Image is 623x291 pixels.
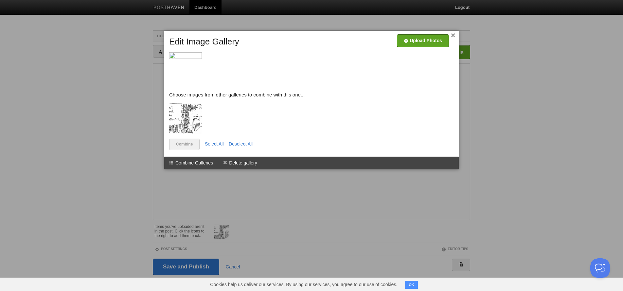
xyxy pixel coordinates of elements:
[205,141,224,146] a: Select All
[164,157,218,169] li: Combine Galleries
[169,37,239,46] h5: Edit Image Gallery
[405,281,418,289] button: OK
[204,278,404,291] span: Cookies help us deliver our services. By using our services, you agree to our use of cookies.
[169,92,456,98] h5: Choose images from other galleries to combine with this one...
[451,34,455,37] a: ×
[169,52,202,85] img: thumb_1752849715803.jpeg
[218,157,262,169] li: Delete gallery
[590,258,610,278] iframe: Help Scout Beacon - Open
[169,102,202,135] img: thumb_Im-not-delusional_wide.jpg
[229,141,253,146] a: Deselect All
[169,139,200,150] a: Combine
